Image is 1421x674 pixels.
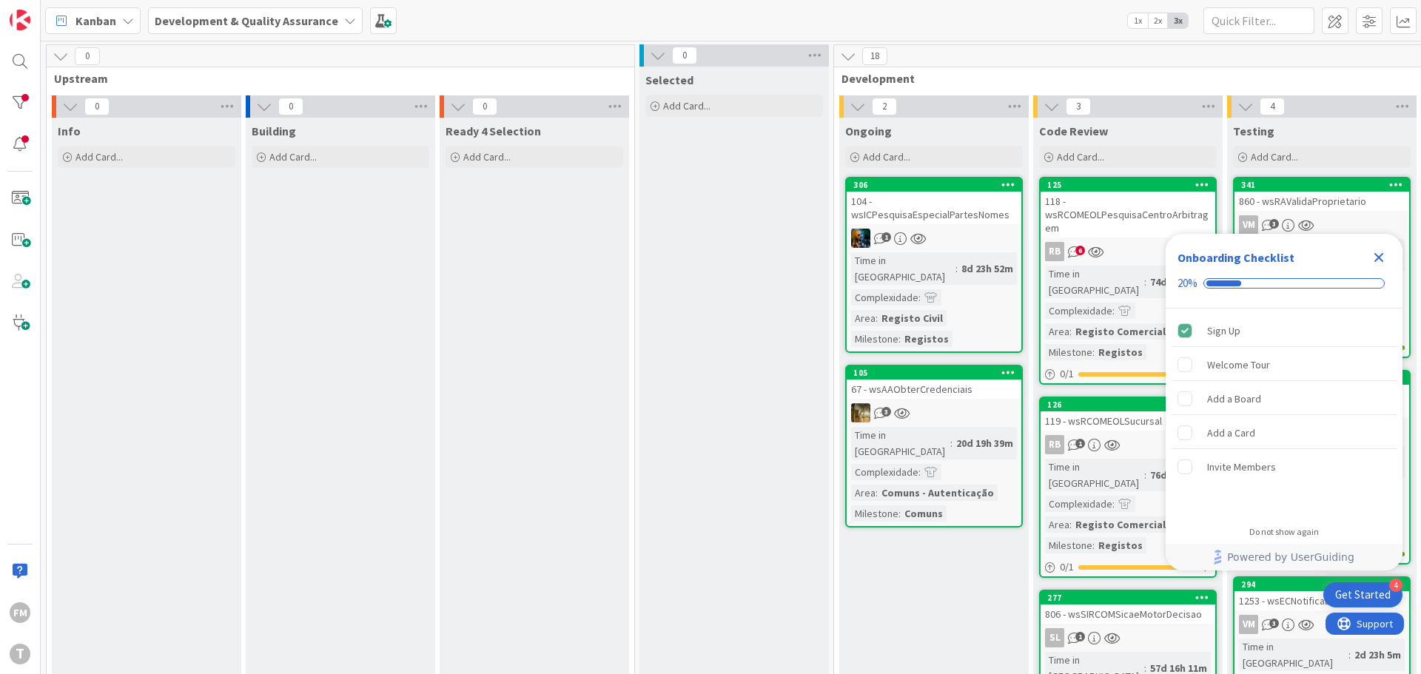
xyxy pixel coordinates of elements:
[847,229,1021,248] div: JC
[862,47,887,65] span: 18
[851,403,870,422] img: JC
[1045,496,1112,512] div: Complexidade
[1166,309,1402,516] div: Checklist items
[1045,435,1064,454] div: RB
[1207,458,1276,476] div: Invite Members
[1060,559,1074,575] span: 0 / 1
[1166,234,1402,570] div: Checklist Container
[872,98,897,115] span: 2
[847,403,1021,422] div: JC
[851,310,876,326] div: Area
[845,177,1023,353] a: 306104 - wsICPesquisaEspecialPartesNomesJCTime in [GEOGRAPHIC_DATA]:8d 23h 52mComplexidade:Area:R...
[1207,356,1270,374] div: Welcome Tour
[1045,323,1069,340] div: Area
[1041,604,1215,624] div: 806 - wsSIRCOMSicaeMotorDecisao
[75,12,116,30] span: Kanban
[1057,150,1104,164] span: Add Card...
[672,47,697,64] span: 0
[1172,348,1397,381] div: Welcome Tour is incomplete.
[851,229,870,248] img: JC
[1269,219,1279,229] span: 3
[1172,314,1397,347] div: Sign Up is complete.
[1241,579,1409,590] div: 294
[1045,459,1144,491] div: Time in [GEOGRAPHIC_DATA]
[1172,383,1397,415] div: Add a Board is incomplete.
[1041,411,1215,431] div: 119 - wsRCOMEOLSucursal
[1095,344,1146,360] div: Registos
[1041,591,1215,604] div: 277
[252,124,296,138] span: Building
[84,98,110,115] span: 0
[851,464,918,480] div: Complexidade
[1144,467,1146,483] span: :
[876,485,878,501] span: :
[1041,178,1215,237] div: 125118 - wsRCOMEOLPesquisaCentroArbitragem
[1092,537,1095,553] span: :
[1241,180,1409,190] div: 341
[847,178,1021,192] div: 306
[1234,192,1409,211] div: 860 - wsRAValidaProprietario
[1351,647,1405,663] div: 2d 23h 5m
[1069,516,1072,533] span: :
[1041,242,1215,261] div: RB
[851,485,876,501] div: Area
[1173,544,1395,570] a: Powered by UserGuiding
[1178,277,1197,290] div: 20%
[845,365,1023,528] a: 10567 - wsAAObterCredenciaisJCTime in [GEOGRAPHIC_DATA]:20d 19h 39mComplexidade:Area:Comuns - Aut...
[1045,242,1064,261] div: RB
[851,289,918,306] div: Complexidade
[10,644,30,664] div: T
[1095,537,1146,553] div: Registos
[645,73,693,87] span: Selected
[1269,619,1279,628] span: 3
[1128,13,1148,28] span: 1x
[1041,398,1215,411] div: 126
[1112,303,1115,319] span: :
[54,71,616,86] span: Upstream
[901,331,953,347] div: Registos
[1389,579,1402,592] div: 4
[847,380,1021,399] div: 67 - wsAAObterCredenciais
[878,485,998,501] div: Comuns - Autenticação
[1178,277,1391,290] div: Checklist progress: 20%
[851,505,898,522] div: Milestone
[918,289,921,306] span: :
[1234,178,1409,192] div: 341
[851,252,955,285] div: Time in [GEOGRAPHIC_DATA]
[878,310,947,326] div: Registo Civil
[851,427,950,459] div: Time in [GEOGRAPHIC_DATA]
[1348,647,1351,663] span: :
[1146,274,1211,290] div: 74d 23h 54m
[58,124,81,138] span: Info
[1047,593,1215,603] div: 277
[1066,98,1091,115] span: 3
[1041,365,1215,383] div: 0/1
[1234,578,1409,610] div: 2941253 - wsECNotificaEstadoCartao
[1041,192,1215,237] div: 118 - wsRCOMEOLPesquisaCentroArbitragem
[1233,124,1274,138] span: Testing
[881,407,891,417] span: 3
[1148,13,1168,28] span: 2x
[1041,178,1215,192] div: 125
[1041,628,1215,647] div: SL
[463,150,511,164] span: Add Card...
[898,505,901,522] span: :
[1047,180,1215,190] div: 125
[1166,544,1402,570] div: Footer
[1039,177,1217,385] a: 125118 - wsRCOMEOLPesquisaCentroArbitragemRBTime in [GEOGRAPHIC_DATA]:74d 23h 54mComplexidade:Are...
[1207,322,1240,340] div: Sign Up
[1207,424,1255,442] div: Add a Card
[1041,398,1215,431] div: 126119 - wsRCOMEOLSucursal
[1203,7,1314,34] input: Quick Filter...
[958,260,1017,277] div: 8d 23h 52m
[31,2,67,20] span: Support
[1172,417,1397,449] div: Add a Card is incomplete.
[1045,628,1064,647] div: SL
[1234,591,1409,610] div: 1253 - wsECNotificaEstadoCartao
[1075,632,1085,641] span: 1
[1092,344,1095,360] span: :
[10,602,30,623] div: FM
[1172,451,1397,483] div: Invite Members is incomplete.
[953,435,1017,451] div: 20d 19h 39m
[472,98,497,115] span: 0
